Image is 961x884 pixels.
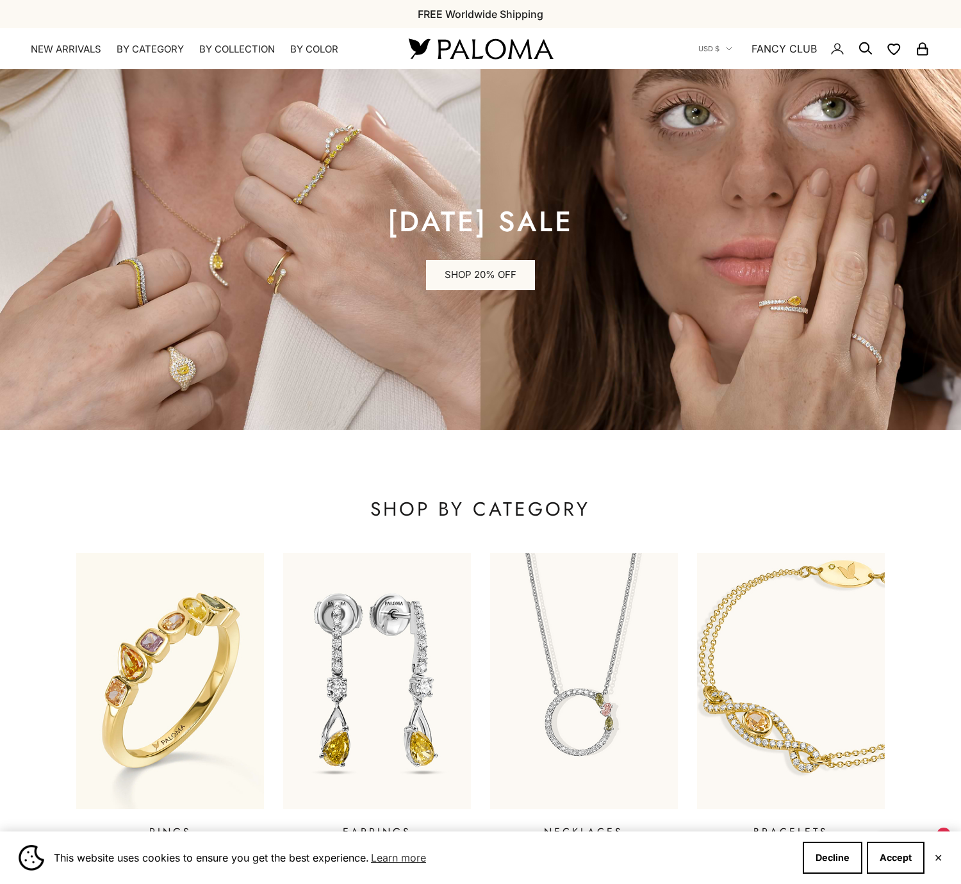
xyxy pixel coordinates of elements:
[698,43,719,54] span: USD $
[418,6,543,22] p: FREE Worldwide Shipping
[31,43,101,56] a: NEW ARRIVALS
[544,824,623,840] p: NECKLACES
[54,848,793,867] span: This website uses cookies to ensure you get the best experience.
[698,28,930,69] nav: Secondary navigation
[752,40,817,57] a: FANCY CLUB
[934,854,942,862] button: Close
[426,260,535,291] a: SHOP 20% OFF
[803,842,862,874] button: Decline
[698,43,732,54] button: USD $
[76,496,884,522] p: SHOP BY CATEGORY
[283,553,471,840] a: EARRINGS
[290,43,338,56] summary: By Color
[490,553,678,840] a: NECKLACES
[76,553,264,840] a: RINGS
[697,553,885,840] a: BRACELETS
[149,824,192,840] p: RINGS
[31,43,378,56] nav: Primary navigation
[343,824,411,840] p: EARRINGS
[19,845,44,871] img: Cookie banner
[753,824,828,840] p: BRACELETS
[867,842,924,874] button: Accept
[369,848,428,867] a: Learn more
[388,209,573,234] p: [DATE] sale
[117,43,184,56] summary: By Category
[199,43,275,56] summary: By Collection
